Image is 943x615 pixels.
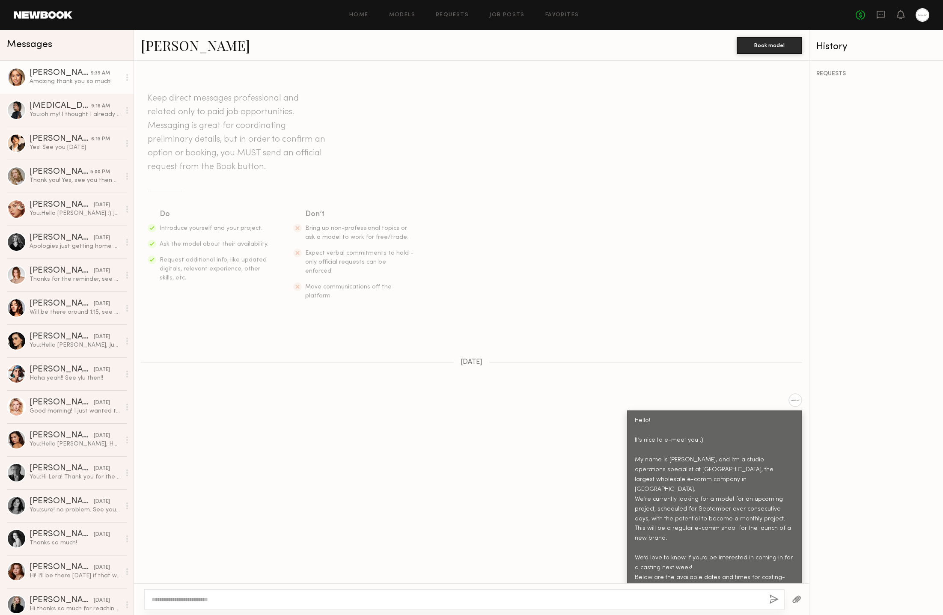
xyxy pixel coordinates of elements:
[94,564,110,572] div: [DATE]
[94,597,110,605] div: [DATE]
[30,398,94,407] div: [PERSON_NAME]
[30,168,90,176] div: [PERSON_NAME]
[305,284,392,299] span: Move communications off the platform.
[30,77,121,86] div: Amazing thank you so much!
[30,102,91,110] div: [MEDICAL_DATA][PERSON_NAME]
[94,333,110,341] div: [DATE]
[160,257,267,281] span: Request additional info, like updated digitals, relevant experience, other skills, etc.
[94,531,110,539] div: [DATE]
[545,12,579,18] a: Favorites
[30,201,94,209] div: [PERSON_NAME]
[30,440,121,448] div: You: Hello [PERSON_NAME], Hope everything is ok with you! Do you want to reschedule your casting?
[461,359,482,366] span: [DATE]
[30,431,94,440] div: [PERSON_NAME]
[94,432,110,440] div: [DATE]
[30,110,121,119] div: You: oh my! I thought I already sent you the address lol Please see below : office address : [STR...
[30,605,121,613] div: Hi thanks so much for reaching out! I’m not available for casting due to my schedule, but happy t...
[30,333,94,341] div: [PERSON_NAME]
[30,234,94,242] div: [PERSON_NAME]
[30,341,121,349] div: You: Hello [PERSON_NAME], Just checking in to see if you’re on your way to the casting or if you ...
[30,242,121,250] div: Apologies just getting home and seeing this. I should be able to get there by 11am and can let yo...
[30,365,94,374] div: [PERSON_NAME]
[816,42,936,52] div: History
[30,267,94,275] div: [PERSON_NAME]
[30,530,94,539] div: [PERSON_NAME]
[94,300,110,308] div: [DATE]
[30,539,121,547] div: Thanks so much!
[94,399,110,407] div: [DATE]
[30,464,94,473] div: [PERSON_NAME]
[94,465,110,473] div: [DATE]
[737,37,802,54] button: Book model
[94,234,110,242] div: [DATE]
[305,226,408,240] span: Bring up non-professional topics or ask a model to work for free/trade.
[30,506,121,514] div: You: sure! no problem. See you later :)
[148,92,327,174] header: Keep direct messages professional and related only to paid job opportunities. Messaging is great ...
[30,308,121,316] div: Will be there around 1:15, see you soon!
[94,366,110,374] div: [DATE]
[30,407,121,415] div: Good morning! I just wanted to give you a heads up that I got stuck on the freeway for about 25 m...
[737,41,802,48] a: Book model
[90,168,110,176] div: 5:00 PM
[94,201,110,209] div: [DATE]
[30,563,94,572] div: [PERSON_NAME]
[7,40,52,50] span: Messages
[94,498,110,506] div: [DATE]
[389,12,415,18] a: Models
[489,12,525,18] a: Job Posts
[30,135,91,143] div: [PERSON_NAME]
[141,36,250,54] a: [PERSON_NAME]
[305,250,413,274] span: Expect verbal commitments to hold - only official requests can be enforced.
[30,209,121,217] div: You: Hello [PERSON_NAME] :) Just a quick reminder that you're schedule for a casting with us [DAT...
[94,267,110,275] div: [DATE]
[436,12,469,18] a: Requests
[91,69,110,77] div: 9:39 AM
[30,497,94,506] div: [PERSON_NAME]
[30,473,121,481] div: You: Hi Lera! Thank you for the response. Unfortunately, we’re only working [DATE] through [DATE]...
[30,176,121,184] div: Thank you! Yes, see you then ☺️
[30,572,121,580] div: Hi! I’ll be there [DATE] if that works still. Thank you!
[160,208,269,220] div: Do
[160,241,268,247] span: Ask the model about their availability.
[30,275,121,283] div: Thanks for the reminder, see you then!
[91,135,110,143] div: 6:15 PM
[30,69,91,77] div: [PERSON_NAME]
[160,226,262,231] span: Introduce yourself and your project.
[30,374,121,382] div: Haha yeah!! See ylu then!!
[30,143,121,152] div: Yes! See you [DATE]
[30,596,94,605] div: [PERSON_NAME]
[349,12,369,18] a: Home
[305,208,415,220] div: Don’t
[816,71,936,77] div: REQUESTS
[30,300,94,308] div: [PERSON_NAME]
[91,102,110,110] div: 9:16 AM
